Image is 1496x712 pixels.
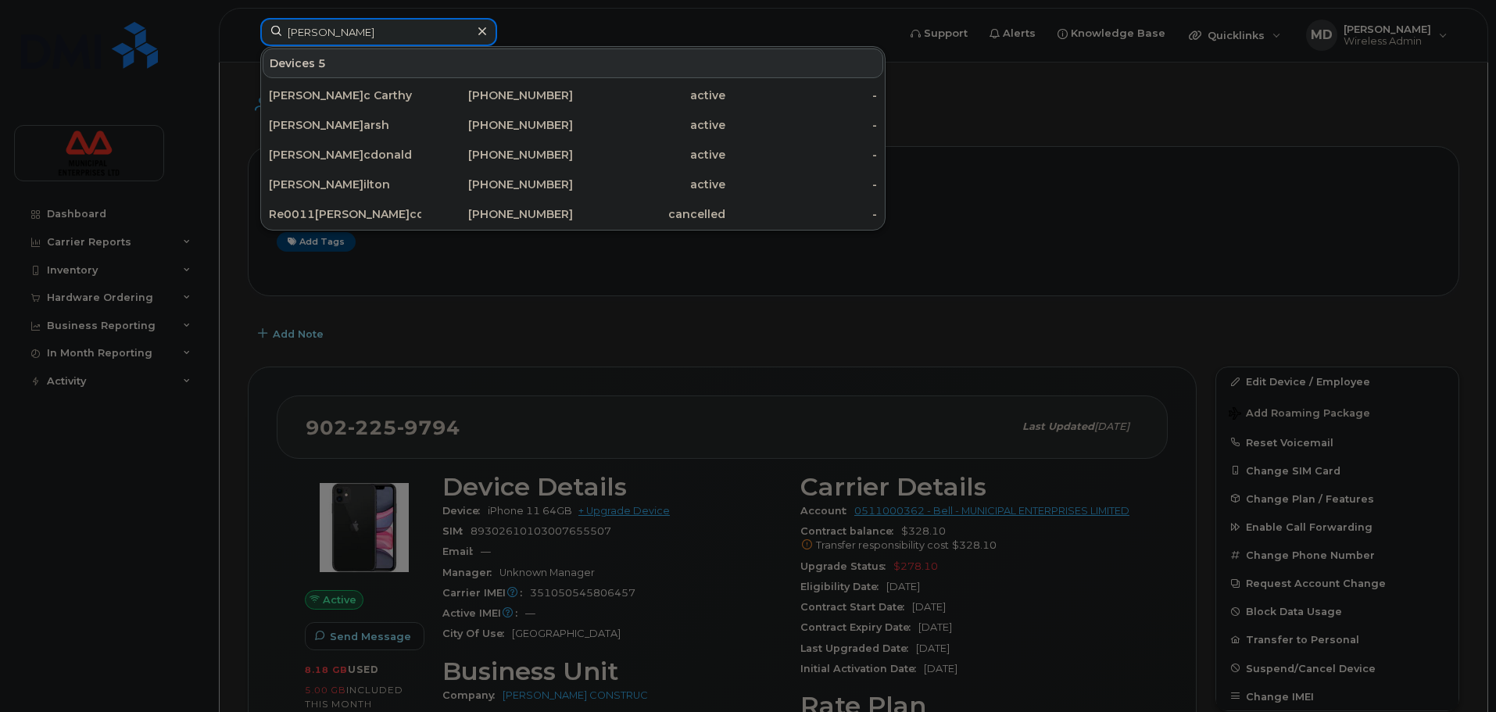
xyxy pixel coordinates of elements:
[269,118,363,132] span: [PERSON_NAME]
[573,117,725,133] div: active
[318,55,326,71] span: 5
[269,147,421,163] div: cdonald
[269,88,421,103] div: c Carthy
[269,177,363,191] span: [PERSON_NAME]
[421,206,574,222] div: [PHONE_NUMBER]
[421,147,574,163] div: [PHONE_NUMBER]
[269,206,421,222] div: Re0011 cdonald
[263,111,883,139] a: [PERSON_NAME]arsh[PHONE_NUMBER]active-
[573,206,725,222] div: cancelled
[263,141,883,169] a: [PERSON_NAME]cdonald[PHONE_NUMBER]active-
[269,177,421,192] div: ilton
[421,88,574,103] div: [PHONE_NUMBER]
[263,48,883,78] div: Devices
[573,147,725,163] div: active
[573,88,725,103] div: active
[725,88,878,103] div: -
[421,177,574,192] div: [PHONE_NUMBER]
[573,177,725,192] div: active
[725,117,878,133] div: -
[269,88,363,102] span: [PERSON_NAME]
[421,117,574,133] div: [PHONE_NUMBER]
[725,177,878,192] div: -
[269,148,363,162] span: [PERSON_NAME]
[263,200,883,228] a: Re0011[PERSON_NAME]cdonald[PHONE_NUMBER]cancelled-
[725,147,878,163] div: -
[725,206,878,222] div: -
[263,170,883,199] a: [PERSON_NAME]ilton[PHONE_NUMBER]active-
[263,81,883,109] a: [PERSON_NAME]c Carthy[PHONE_NUMBER]active-
[315,207,410,221] span: [PERSON_NAME]
[269,117,421,133] div: arsh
